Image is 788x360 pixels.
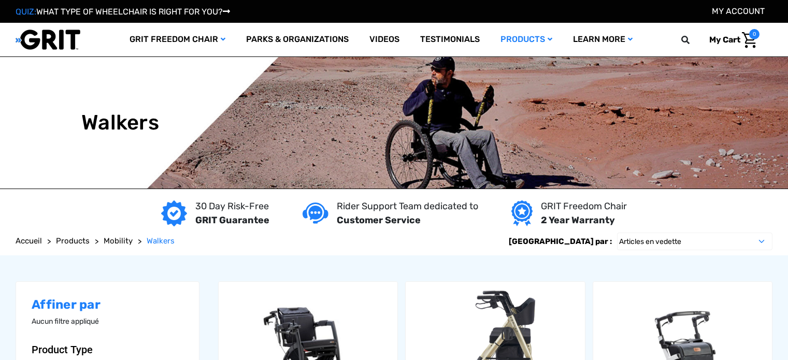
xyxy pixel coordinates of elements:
[686,29,701,51] input: Search
[16,7,230,17] a: QUIZ:WHAT TYPE OF WHEELCHAIR IS RIGHT FOR YOU?
[541,214,615,226] strong: 2 Year Warranty
[236,23,359,56] a: Parks & Organizations
[56,235,90,247] a: Products
[16,236,42,246] span: Accueil
[32,316,183,327] p: Aucun filtre appliqué
[147,236,175,246] span: Walkers
[16,7,36,17] span: QUIZ:
[410,23,490,56] a: Testimonials
[337,199,478,213] p: Rider Support Team dedicated to
[701,29,760,51] a: Panier avec 0 article
[563,23,643,56] a: Learn More
[104,236,133,246] span: Mobility
[195,199,269,213] p: 30 Day Risk-Free
[509,233,612,250] label: [GEOGRAPHIC_DATA] par :
[749,29,760,39] span: 0
[541,199,627,213] p: GRIT Freedom Chair
[119,23,236,56] a: GRIT Freedom Chair
[742,32,757,48] img: Cart
[709,35,740,45] span: My Cart
[490,23,563,56] a: Products
[359,23,410,56] a: Videos
[32,343,183,356] button: Activer/désactiver la section de filtre Product Type
[712,6,765,16] a: Compte
[32,343,93,356] span: Product Type
[147,235,175,247] a: Walkers
[16,29,80,50] img: GRIT All-Terrain Wheelchair and Mobility Equipment
[337,214,421,226] strong: Customer Service
[161,200,187,226] img: GRIT Guarantee
[303,203,328,224] img: Customer service
[195,214,269,226] strong: GRIT Guarantee
[32,297,183,312] h2: Affiner par
[81,110,159,135] h1: Walkers
[511,200,533,226] img: Year warranty
[16,235,42,247] a: Accueil
[104,235,133,247] a: Mobility
[56,236,90,246] span: Products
